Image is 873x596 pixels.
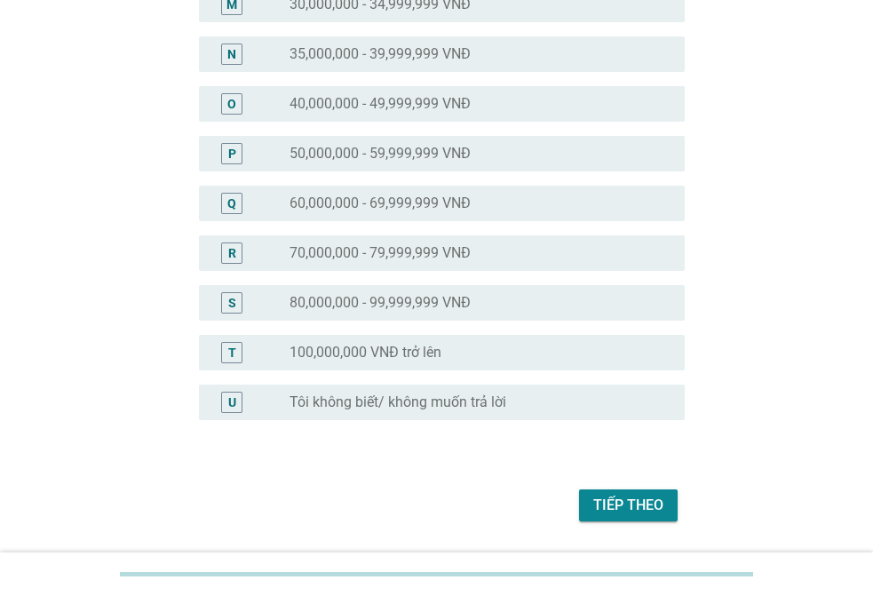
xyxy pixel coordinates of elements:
[228,393,236,411] div: U
[228,144,236,163] div: P
[228,243,236,262] div: R
[228,293,236,312] div: S
[290,294,471,312] label: 80,000,000 - 99,999,999 VNĐ
[290,344,441,362] label: 100,000,000 VNĐ trở lên
[579,489,678,521] button: Tiếp theo
[290,45,471,63] label: 35,000,000 - 39,999,999 VNĐ
[290,195,471,212] label: 60,000,000 - 69,999,999 VNĐ
[290,244,471,262] label: 70,000,000 - 79,999,999 VNĐ
[227,44,236,63] div: N
[227,194,236,212] div: Q
[290,145,471,163] label: 50,000,000 - 59,999,999 VNĐ
[227,94,236,113] div: O
[593,495,663,516] div: Tiếp theo
[290,95,471,113] label: 40,000,000 - 49,999,999 VNĐ
[290,393,506,411] label: Tôi không biết/ không muốn trả lời
[228,343,236,362] div: T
